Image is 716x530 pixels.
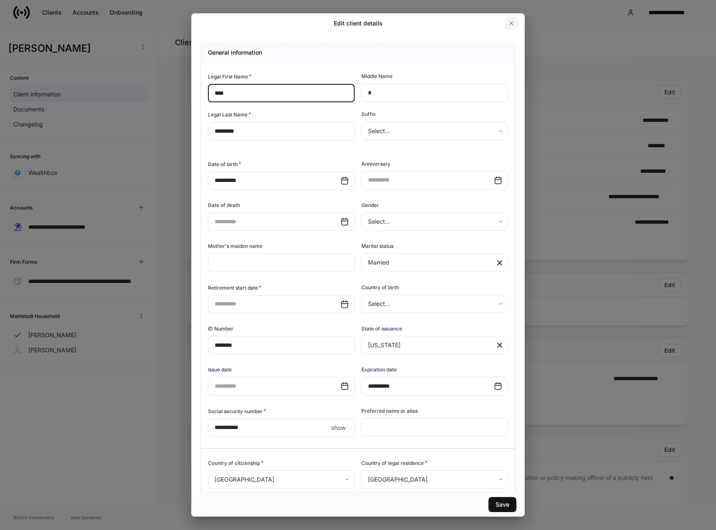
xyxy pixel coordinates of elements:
h6: Marital status [361,242,393,250]
h6: Legal First Name [208,72,252,81]
h6: ID Number [208,325,233,333]
div: Married [361,253,495,272]
h6: State of issuance [361,325,402,333]
h6: Issue date [208,366,232,374]
h6: Gender [361,201,379,209]
h6: Preferred name or alias [361,407,418,415]
h6: Country of citizenship [208,459,264,467]
h6: Suffix [361,110,376,118]
h6: Mother's maiden name [208,242,263,250]
h6: Date of death [208,201,240,209]
div: Select... [361,212,508,231]
div: Select... [361,295,508,313]
div: Select... [361,122,508,140]
div: [GEOGRAPHIC_DATA] [208,470,354,489]
h6: Legal Last Name [208,110,251,119]
h5: General information [208,48,262,57]
h6: Country of legal residence [361,459,428,467]
h6: Expiration date [361,366,397,374]
h6: Social security number [208,407,266,415]
h2: Edit client details [334,19,383,28]
div: [US_STATE] [361,336,495,354]
h6: Date of birth [208,160,241,168]
div: [GEOGRAPHIC_DATA] [361,470,508,489]
p: show [331,424,345,432]
div: Save [496,500,509,509]
h6: Anniversary [361,160,391,168]
h6: Country of birth [361,283,399,291]
h6: Middle Name [361,72,393,80]
button: Save [488,497,516,512]
h6: Retirement start date [208,283,262,292]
